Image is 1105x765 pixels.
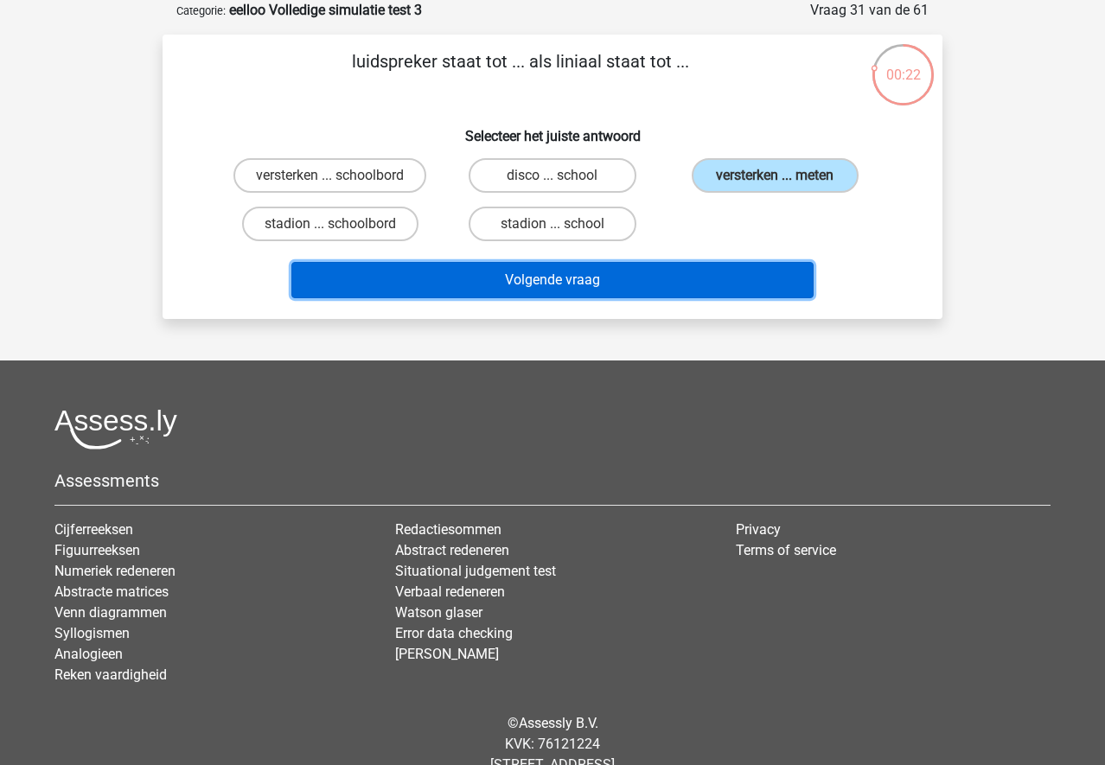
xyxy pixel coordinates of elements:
[291,262,814,298] button: Volgende vraag
[190,48,850,100] p: luidspreker staat tot ... als liniaal staat tot ...
[519,715,598,731] a: Assessly B.V.
[176,4,226,17] small: Categorie:
[54,625,130,641] a: Syllogismen
[395,563,556,579] a: Situational judgement test
[54,542,140,558] a: Figuurreeksen
[54,604,167,621] a: Venn diagrammen
[54,521,133,538] a: Cijferreeksen
[229,2,422,18] strong: eelloo Volledige simulatie test 3
[395,604,482,621] a: Watson glaser
[395,583,505,600] a: Verbaal redeneren
[233,158,426,193] label: versterken ... schoolbord
[395,542,509,558] a: Abstract redeneren
[469,158,636,193] label: disco ... school
[395,646,499,662] a: [PERSON_NAME]
[54,470,1051,491] h5: Assessments
[871,42,936,86] div: 00:22
[469,207,636,241] label: stadion ... school
[736,521,781,538] a: Privacy
[54,666,167,683] a: Reken vaardigheid
[242,207,418,241] label: stadion ... schoolbord
[54,646,123,662] a: Analogieen
[54,409,177,449] img: Assessly logo
[395,625,513,641] a: Error data checking
[395,521,501,538] a: Redactiesommen
[692,158,859,193] label: versterken ... meten
[54,563,176,579] a: Numeriek redeneren
[190,114,915,144] h6: Selecteer het juiste antwoord
[54,583,169,600] a: Abstracte matrices
[736,542,836,558] a: Terms of service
